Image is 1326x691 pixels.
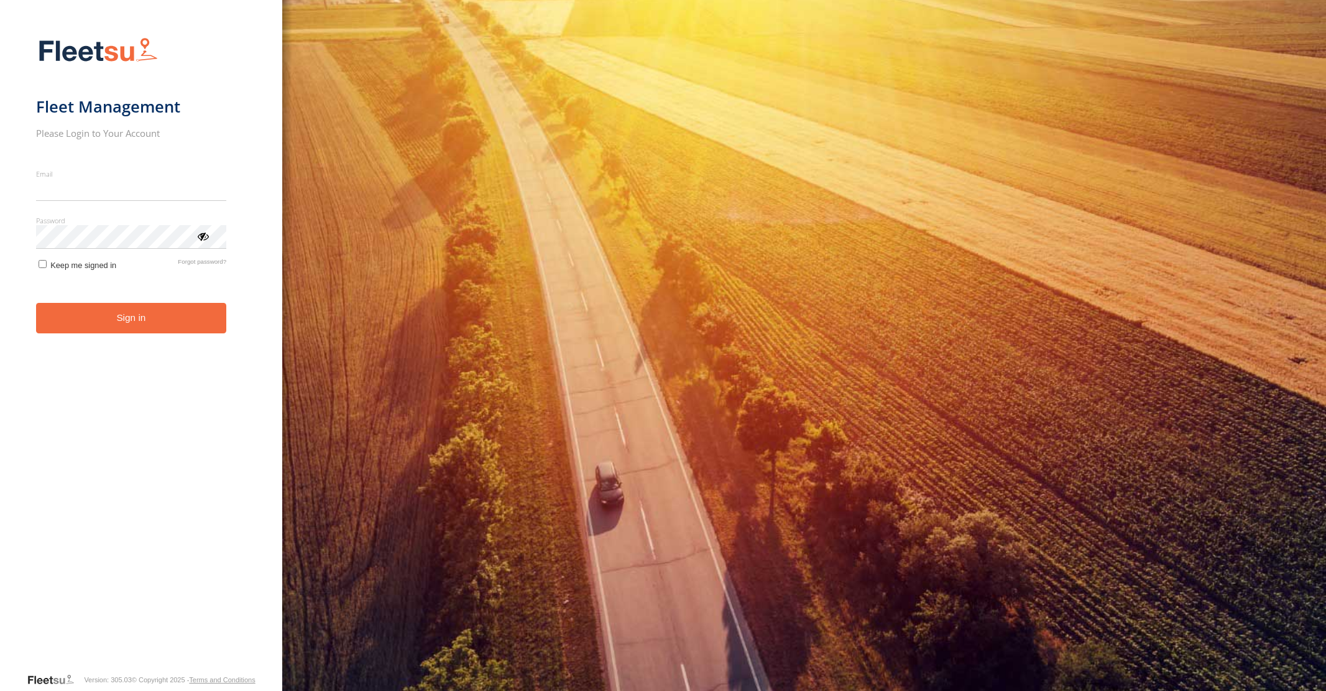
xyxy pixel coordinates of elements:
[36,216,227,225] label: Password
[84,676,131,684] div: Version: 305.03
[36,96,227,117] h1: Fleet Management
[178,258,226,270] a: Forgot password?
[36,127,227,139] h2: Please Login to Your Account
[36,30,247,672] form: main
[36,169,227,179] label: Email
[36,35,160,67] img: Fleetsu
[50,261,116,270] span: Keep me signed in
[36,303,227,333] button: Sign in
[27,674,84,686] a: Visit our Website
[189,676,255,684] a: Terms and Conditions
[196,230,209,242] div: ViewPassword
[39,260,47,268] input: Keep me signed in
[132,676,256,684] div: © Copyright 2025 -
